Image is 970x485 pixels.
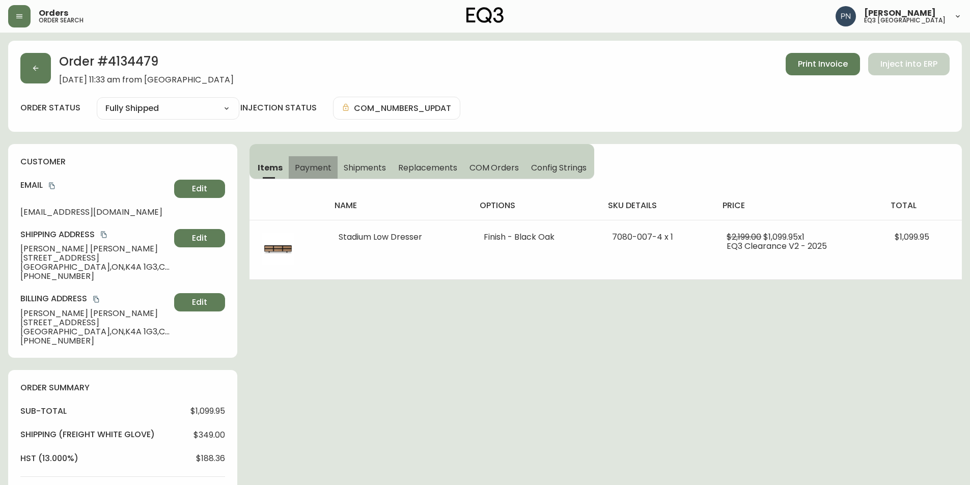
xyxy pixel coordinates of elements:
[174,229,225,247] button: Edit
[20,229,170,240] h4: Shipping Address
[59,75,234,84] span: [DATE] 11:33 am from [GEOGRAPHIC_DATA]
[864,17,946,23] h5: eq3 [GEOGRAPHIC_DATA]
[47,181,57,191] button: copy
[20,406,67,417] h4: sub-total
[39,17,84,23] h5: order search
[192,183,207,194] span: Edit
[20,318,170,327] span: [STREET_ADDRESS]
[836,6,856,26] img: 496f1288aca128e282dab2021d4f4334
[59,53,234,75] h2: Order # 4134479
[190,407,225,416] span: $1,099.95
[196,454,225,463] span: $188.36
[258,162,283,173] span: Items
[193,431,225,440] span: $349.00
[339,231,422,243] span: Stadium Low Dresser
[466,7,504,23] img: logo
[891,200,954,211] h4: total
[612,231,673,243] span: 7080-007-4 x 1
[240,102,317,113] h4: injection status
[20,309,170,318] span: [PERSON_NAME] [PERSON_NAME]
[786,53,860,75] button: Print Invoice
[480,200,592,211] h4: options
[723,200,874,211] h4: price
[20,293,170,304] h4: Billing Address
[99,230,109,240] button: copy
[763,231,805,243] span: $1,099.95 x 1
[398,162,457,173] span: Replacements
[469,162,519,173] span: COM Orders
[335,200,463,211] h4: name
[895,231,929,243] span: $1,099.95
[727,231,761,243] span: $2,199.00
[20,272,170,281] span: [PHONE_NUMBER]
[798,59,848,70] span: Print Invoice
[20,429,155,440] h4: Shipping ( Freight White Glove )
[91,294,101,304] button: copy
[20,336,170,346] span: [PHONE_NUMBER]
[20,253,170,263] span: [STREET_ADDRESS]
[20,453,78,464] h4: hst (13.000%)
[20,102,80,113] label: order status
[20,208,170,217] span: [EMAIL_ADDRESS][DOMAIN_NAME]
[20,156,225,167] h4: customer
[20,327,170,336] span: [GEOGRAPHIC_DATA] , ON , K4A 1G3 , CA
[20,180,170,191] h4: Email
[344,162,386,173] span: Shipments
[192,297,207,308] span: Edit
[174,180,225,198] button: Edit
[608,200,707,211] h4: sku details
[531,162,586,173] span: Config Strings
[174,293,225,311] button: Edit
[262,233,294,265] img: a211b62d-14f9-4e8c-bf92-5c02eca8f8a4Optional[stadium-black-low-dresser].jpg
[295,162,331,173] span: Payment
[20,263,170,272] span: [GEOGRAPHIC_DATA] , ON , K4A 1G3 , CA
[192,233,207,244] span: Edit
[20,244,170,253] span: [PERSON_NAME] [PERSON_NAME]
[39,9,68,17] span: Orders
[20,382,225,393] h4: order summary
[864,9,936,17] span: [PERSON_NAME]
[727,240,827,252] span: EQ3 Clearance V2 - 2025
[484,233,588,242] li: Finish - Black Oak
